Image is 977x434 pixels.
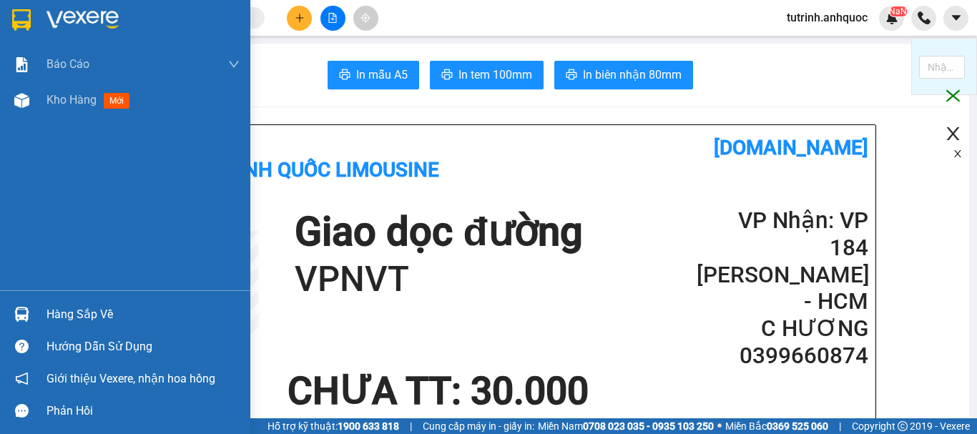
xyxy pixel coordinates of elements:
span: ⚪️ [717,423,722,429]
span: close [939,87,968,105]
b: Anh Quốc Limousine [230,158,439,182]
button: plus [287,6,312,31]
h2: C HƯƠNG [697,315,868,342]
button: printerIn biên nhận 80mm [554,61,693,89]
span: In tem 100mm [458,66,532,84]
img: solution-icon [14,57,29,72]
span: aim [360,13,370,23]
span: printer [566,69,577,82]
span: close [944,119,962,148]
span: printer [441,69,453,82]
span: | [410,418,412,434]
span: | [839,418,841,434]
h1: Giao dọc đường [295,207,582,257]
span: copyright [898,421,908,431]
img: warehouse-icon [14,307,29,322]
span: Báo cáo [46,55,89,73]
strong: 0708 023 035 - 0935 103 250 [583,420,714,432]
sup: NaN [889,6,907,16]
span: Cung cấp máy in - giấy in: [423,418,534,434]
div: 0582082868 [12,64,127,84]
b: [DOMAIN_NAME] [714,136,868,159]
span: In biên nhận 80mm [583,66,682,84]
span: caret-down [950,11,963,24]
img: warehouse-icon [14,93,29,108]
span: tutrinh.anhquoc [775,9,879,26]
img: icon-new-feature [885,11,898,24]
div: Hướng dẫn sử dụng [46,336,240,357]
span: question-circle [15,340,29,353]
span: VPNVT [157,101,226,126]
span: Gửi: [12,14,34,29]
strong: 0369 525 060 [767,420,828,432]
span: file-add [328,13,338,23]
span: down [228,59,240,70]
button: file-add [320,6,345,31]
img: logo-vxr [12,9,31,31]
span: mới [104,93,129,109]
h2: VP Nhận: VP 184 [PERSON_NAME] - HCM [697,207,868,315]
button: aim [353,6,378,31]
span: In mẫu A5 [356,66,408,84]
h1: VPNVT [295,257,582,302]
button: printerIn mẫu A5 [328,61,419,89]
button: caret-down [943,6,968,31]
span: Miền Bắc [725,418,828,434]
strong: 1900 633 818 [338,420,399,432]
span: close [951,149,965,163]
div: CHƯA TT : 30.000 [279,370,597,413]
div: VP 184 [PERSON_NAME] - HCM [137,12,252,64]
span: Giới thiệu Vexere, nhận hoa hồng [46,370,215,388]
span: printer [339,69,350,82]
span: Hỗ trợ kỹ thuật: [267,418,399,434]
button: printerIn tem 100mm [430,61,544,89]
div: C HƯƠNG [137,64,252,81]
div: Hàng sắp về [46,304,240,325]
span: message [15,404,29,418]
div: C TRANG [12,46,127,64]
span: notification [15,372,29,385]
span: plus [295,13,305,23]
div: Phản hồi [46,400,240,422]
h2: 0399660874 [697,342,868,370]
span: Kho hàng [46,93,97,107]
div: 0399660874 [137,81,252,101]
span: Miền Nam [538,418,714,434]
span: Nhận: [137,14,171,29]
img: phone-icon [918,11,931,24]
div: VP 108 [PERSON_NAME] [12,12,127,46]
input: Nhập số điện thoại [919,56,965,79]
